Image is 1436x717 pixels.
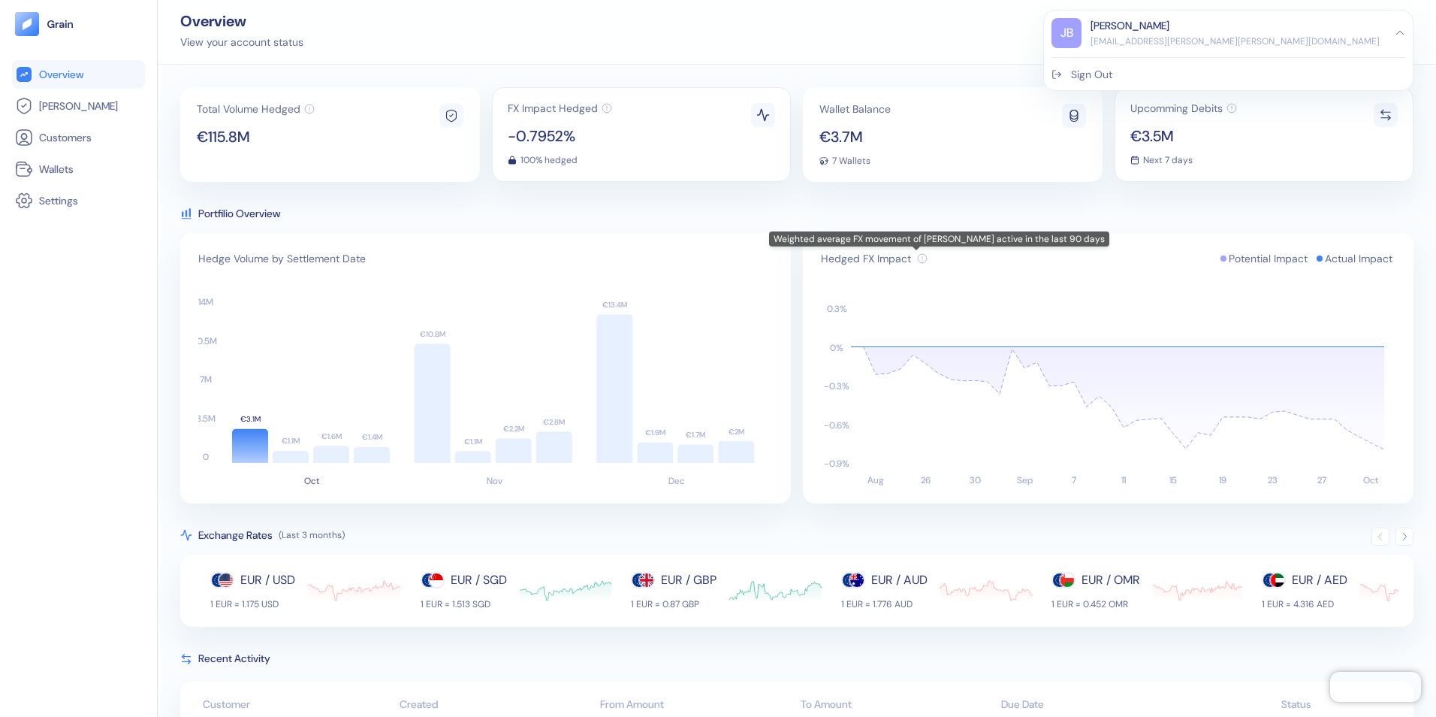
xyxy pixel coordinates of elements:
div: Overview [180,14,303,29]
div: Status [1202,697,1391,712]
text: 7M [200,374,212,386]
div: 1 EUR = 0.87 GBP [631,598,716,610]
span: Hedged FX Impact [821,251,911,266]
text: €1.9M [645,428,665,437]
text: €2.8M [543,417,565,427]
div: Sign Out [1071,67,1112,83]
text: €2M [729,427,744,437]
a: Settings [15,192,142,210]
text: €1.1M [282,436,300,446]
iframe: Chatra live chat [1330,672,1421,702]
text: 27 [1317,474,1326,486]
span: FX Impact Hedged [508,103,598,113]
div: 1 EUR = 0.452 OMR [1051,598,1140,610]
text: 7 [1072,474,1076,486]
text: Dec [668,475,685,487]
text: €10.8M [420,329,445,339]
span: Upcomming Debits [1130,103,1223,113]
text: €1.6M [321,431,342,441]
img: logo-tablet-V2.svg [15,12,39,36]
text: -0.9 % [824,458,849,470]
text: €13.4M [602,300,627,310]
img: logo [47,19,74,29]
span: €3.7M [819,129,891,144]
text: 0.3 % [827,303,847,315]
span: Settings [39,193,78,208]
span: Total Volume Hedged [197,104,300,114]
text: 19 [1219,474,1226,486]
span: €115.8M [197,129,315,144]
text: 30 [970,474,981,486]
text: Sep [1017,474,1033,486]
div: EUR / USD [240,571,295,589]
text: €1.4M [362,432,382,442]
span: €3.5M [1130,129,1237,144]
div: EUR / AED [1292,571,1347,589]
span: Overview [39,67,83,82]
text: -0.3 % [824,380,849,392]
span: Next 7 days [1143,156,1193,165]
span: Potential Impact [1229,251,1308,266]
text: Oct [1363,474,1379,486]
text: 0 [203,451,209,463]
text: Nov [487,475,502,487]
a: [PERSON_NAME] [15,97,142,115]
text: -0.6 % [824,419,849,431]
span: 100% hedged [520,156,578,165]
span: Hedge Volume by Settlement Date [198,251,366,266]
div: 1 EUR = 1.513 SGD [421,598,507,610]
text: €1.1M [464,437,482,446]
div: [PERSON_NAME] [1091,18,1169,34]
text: 26 [921,474,931,486]
span: -0.7952% [508,129,612,144]
text: 3.5M [196,413,216,425]
text: €1.7M [686,430,705,440]
div: 1 EUR = 4.316 AED [1262,598,1347,610]
text: 15 [1169,474,1177,486]
span: Wallets [39,162,74,177]
text: 0 % [830,342,843,354]
span: Customers [39,130,92,145]
text: Aug [867,474,884,486]
div: 1 EUR = 1.776 AUD [841,598,928,610]
a: Overview [15,65,142,83]
div: EUR / SGD [451,571,507,589]
div: 1 EUR = 1.175 USD [210,598,295,610]
span: [PERSON_NAME] [39,98,118,113]
text: 10.5M [195,335,217,347]
text: 11 [1121,474,1126,486]
div: Weighted average FX movement of [PERSON_NAME] active in the last 90 days [769,231,1109,247]
div: JB [1051,18,1082,48]
span: Recent Activity [198,651,270,667]
a: Wallets [15,160,142,178]
text: Oct [304,475,320,487]
div: EUR / AUD [871,571,928,589]
span: Exchange Rates [198,528,273,543]
text: €3.1M [240,414,261,424]
div: View your account status [180,35,303,50]
a: Customers [15,129,142,147]
text: 23 [1268,474,1278,486]
span: 7 Wallets [832,156,870,165]
span: Actual Impact [1325,251,1392,266]
span: (Last 3 months) [279,529,345,541]
text: 14M [198,296,213,308]
div: [EMAIL_ADDRESS][PERSON_NAME][PERSON_NAME][DOMAIN_NAME] [1091,35,1380,48]
div: EUR / GBP [661,571,716,589]
text: €2.2M [503,424,524,434]
span: Portfilio Overview [198,206,280,221]
span: Wallet Balance [819,104,891,114]
div: EUR / OMR [1082,571,1140,589]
